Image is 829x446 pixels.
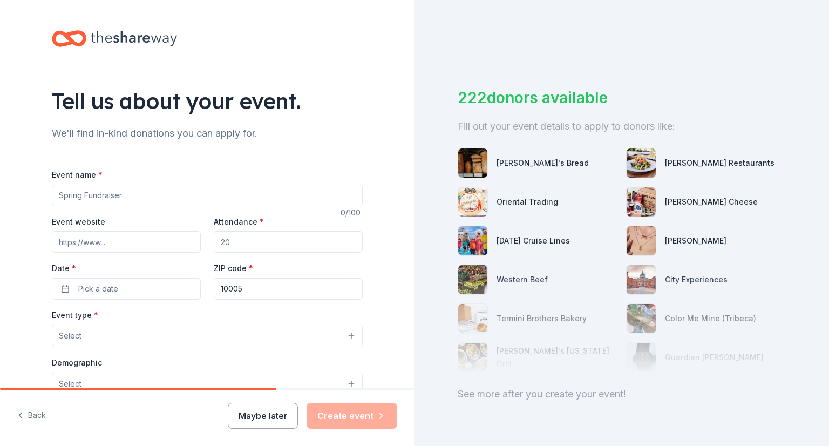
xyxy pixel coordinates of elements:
[59,377,81,390] span: Select
[458,226,487,255] img: photo for Carnival Cruise Lines
[497,157,589,170] div: [PERSON_NAME]'s Bread
[59,329,81,342] span: Select
[458,386,786,403] div: See more after you create your event!
[214,231,363,253] input: 20
[458,86,786,109] div: 222 donors available
[214,263,253,274] label: ZIP code
[52,278,201,300] button: Pick a date
[52,125,363,142] div: We'll find in-kind donations you can apply for.
[52,373,363,395] button: Select
[458,118,786,135] div: Fill out your event details to apply to donors like:
[458,148,487,178] img: photo for Amy's Bread
[627,226,656,255] img: photo for Kendra Scott
[458,187,487,217] img: photo for Oriental Trading
[52,86,363,116] div: Tell us about your event.
[214,278,363,300] input: 12345 (U.S. only)
[78,282,118,295] span: Pick a date
[52,231,201,253] input: https://www...
[17,404,46,427] button: Back
[341,206,363,219] div: 0 /100
[228,403,298,429] button: Maybe later
[52,170,103,180] label: Event name
[52,357,102,368] label: Demographic
[627,148,656,178] img: photo for Cameron Mitchell Restaurants
[214,217,264,227] label: Attendance
[665,234,726,247] div: [PERSON_NAME]
[52,263,201,274] label: Date
[497,195,558,208] div: Oriental Trading
[665,195,758,208] div: [PERSON_NAME] Cheese
[52,217,105,227] label: Event website
[627,187,656,217] img: photo for Murray's Cheese
[665,157,774,170] div: [PERSON_NAME] Restaurants
[52,310,98,321] label: Event type
[497,234,570,247] div: [DATE] Cruise Lines
[52,325,363,347] button: Select
[52,185,363,206] input: Spring Fundraiser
